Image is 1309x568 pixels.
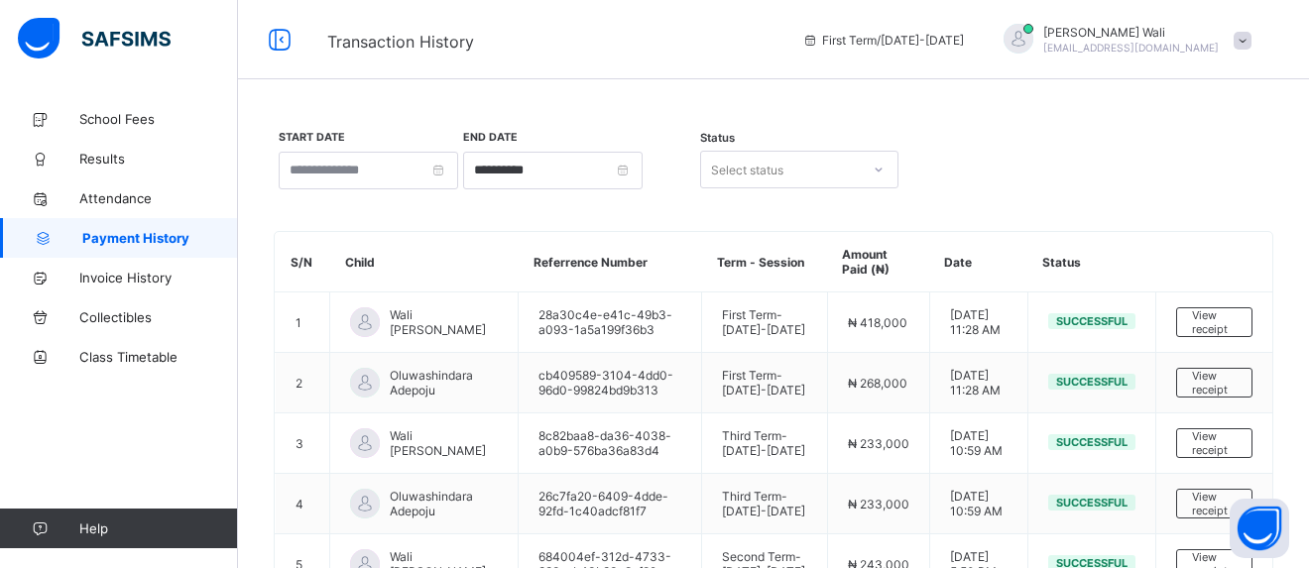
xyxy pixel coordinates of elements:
[276,474,330,534] td: 4
[929,292,1027,353] td: [DATE] 11:28 AM
[79,151,238,167] span: Results
[327,32,474,52] span: Transaction History
[1043,25,1219,40] span: [PERSON_NAME] Wali
[276,353,330,413] td: 2
[700,131,735,145] span: Status
[519,353,702,413] td: cb409589-3104-4dd0-96d0-99824bd9b313
[79,270,238,285] span: Invoice History
[1192,429,1237,457] span: View receipt
[702,413,827,474] td: Third Term - [DATE]-[DATE]
[390,368,498,398] span: Oluwashindara Adepoju
[519,232,702,292] th: Referrence Number
[929,474,1027,534] td: [DATE] 10:59 AM
[82,230,238,246] span: Payment History
[702,232,827,292] th: Term - Session
[390,428,498,458] span: Wali [PERSON_NAME]
[1056,375,1128,389] span: Successful
[702,292,827,353] td: First Term - [DATE]-[DATE]
[1043,42,1219,54] span: [EMAIL_ADDRESS][DOMAIN_NAME]
[519,413,702,474] td: 8c82baa8-da36-4038-a0b9-576ba36a83d4
[848,436,909,451] span: ₦ 233,000
[702,353,827,413] td: First Term - [DATE]-[DATE]
[1056,435,1128,449] span: Successful
[929,413,1027,474] td: [DATE] 10:59 AM
[79,111,238,127] span: School Fees
[390,307,498,337] span: Wali [PERSON_NAME]
[929,232,1027,292] th: Date
[276,232,330,292] th: S/N
[1056,496,1128,510] span: Successful
[463,131,518,144] label: End Date
[929,353,1027,413] td: [DATE] 11:28 AM
[711,151,783,188] div: Select status
[702,474,827,534] td: Third Term - [DATE]-[DATE]
[984,24,1261,57] div: CharlesWali
[1230,499,1289,558] button: Open asap
[79,309,238,325] span: Collectibles
[1192,369,1237,397] span: View receipt
[1027,232,1155,292] th: Status
[279,131,345,144] label: Start Date
[390,489,498,518] span: Oluwashindara Adepoju
[1056,314,1128,328] span: Successful
[519,292,702,353] td: 28a30c4e-e41c-49b3-a093-1a5a199f36b3
[802,33,964,48] span: session/term information
[1192,490,1237,517] span: View receipt
[18,18,171,59] img: safsims
[276,413,330,474] td: 3
[1192,308,1237,336] span: View receipt
[79,349,238,365] span: Class Timetable
[330,232,519,292] th: Child
[276,292,330,353] td: 1
[848,376,907,391] span: ₦ 268,000
[848,497,909,511] span: ₦ 233,000
[519,474,702,534] td: 26c7fa20-6409-4dde-92fd-1c40adcf81f7
[79,520,237,536] span: Help
[79,190,238,206] span: Attendance
[827,232,929,292] th: Amount Paid (₦)
[848,315,907,330] span: ₦ 418,000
